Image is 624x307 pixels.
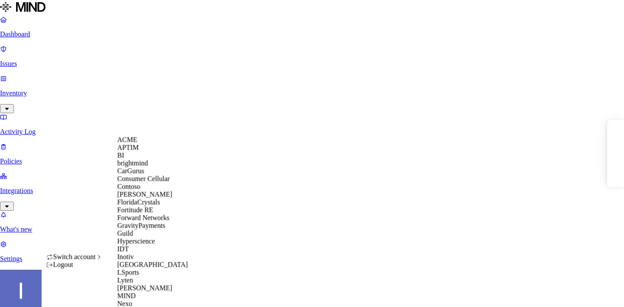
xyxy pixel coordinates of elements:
span: BI [117,152,124,159]
span: FloridaCrystals [117,199,160,206]
span: MIND [117,292,136,300]
div: Logout [46,261,103,269]
span: ACME [117,136,137,144]
span: Hyperscience [117,238,155,245]
span: brightmind [117,160,148,167]
span: [PERSON_NAME] [117,191,172,198]
span: Guild [117,230,133,237]
span: [PERSON_NAME] [117,284,172,292]
span: Inotiv [117,253,134,261]
span: GravityPayments [117,222,166,229]
span: LSports [117,269,140,276]
span: Lyten [117,277,133,284]
span: IDT [117,245,129,253]
span: [GEOGRAPHIC_DATA] [117,261,188,268]
span: CarGurus [117,167,144,175]
span: APTIM [117,144,139,151]
span: Consumer Cellular [117,175,170,183]
span: Forward Networks [117,214,169,222]
span: Contoso [117,183,140,190]
span: Fortitude RE [117,206,153,214]
span: Switch account [53,253,96,261]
